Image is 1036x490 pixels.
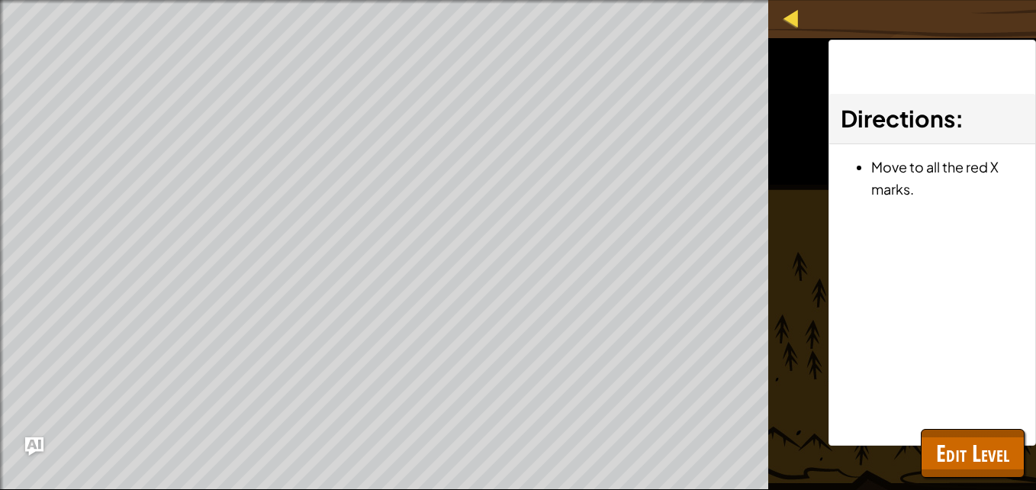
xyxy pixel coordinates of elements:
span: Directions [841,104,955,133]
button: Edit Level [921,429,1025,478]
button: Ask AI [25,437,43,456]
h3: : [841,102,1024,136]
li: Move to all the red X marks. [871,156,1024,200]
span: Edit Level [936,437,1009,469]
